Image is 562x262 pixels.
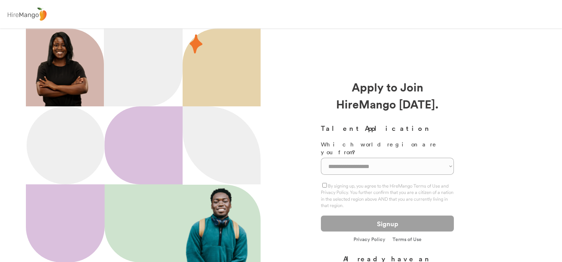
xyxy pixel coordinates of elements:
[321,216,454,232] button: Signup
[27,106,105,184] img: Ellipse%2012
[27,28,96,106] img: 200x220.png
[5,6,49,23] img: logo%20-%20hiremango%20gray.png
[190,35,261,106] img: yH5BAEAAAAALAAAAAABAAEAAAIBRAA7
[321,140,454,156] div: Which world region are you from?
[393,237,422,242] a: Terms of Use
[321,123,454,133] h3: Talent Application
[190,34,202,54] img: 29
[321,183,454,208] label: By signing up, you agree to the HireMango Terms of Use and Privacy Policy. You further confirm th...
[354,237,385,243] a: Privacy Policy
[321,78,454,112] div: Apply to Join HireMango [DATE].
